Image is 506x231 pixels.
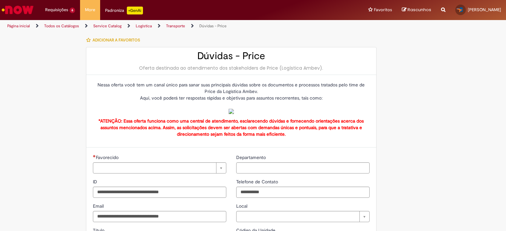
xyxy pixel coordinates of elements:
input: Departamento [236,162,370,173]
p: Nessa oferta você tem um canal único para sanar suas principais dúvidas sobre os documentos e pro... [93,81,370,114]
a: Página inicial [7,23,30,29]
div: Oferta destinada ao atendimento dos stakeholders de Price (Logística Ambev). [93,65,370,71]
span: 6 [70,8,75,13]
a: Todos os Catálogos [44,23,79,29]
span: Local [236,203,249,209]
h2: Dúvidas - Price [93,51,370,61]
input: Telefone de Contato [236,187,370,198]
img: ServiceNow [1,3,35,16]
strong: *ATENÇÃO: Essa oferta funciona como uma central de atendimento, esclarecendo dúvidas e fornecendo... [98,118,364,137]
span: ID [93,179,98,185]
span: Telefone de Contato [236,179,279,185]
span: More [85,7,95,13]
a: Limpar campo Favorecido [93,162,226,173]
span: Necessários [93,155,96,157]
span: Adicionar a Favoritos [93,37,140,43]
span: Favoritos [374,7,392,13]
input: ID [93,187,226,198]
span: Requisições [45,7,68,13]
a: Dúvidas - Price [199,23,227,29]
a: Limpar campo Local [236,211,370,222]
span: [PERSON_NAME] [468,7,501,12]
input: Email [93,211,226,222]
button: Adicionar a Favoritos [86,33,144,47]
div: Padroniza [105,7,143,14]
span: Departamento [236,154,267,160]
span: Rascunhos [408,7,431,13]
p: +GenAi [127,7,143,14]
a: Rascunhos [402,7,431,13]
a: Transporte [166,23,185,29]
ul: Trilhas de página [5,20,332,32]
img: sys_attachment.do [229,109,234,114]
span: Email [93,203,105,209]
a: Service Catalog [93,23,122,29]
span: Necessários - Favorecido [96,154,120,160]
a: Logistica [136,23,152,29]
